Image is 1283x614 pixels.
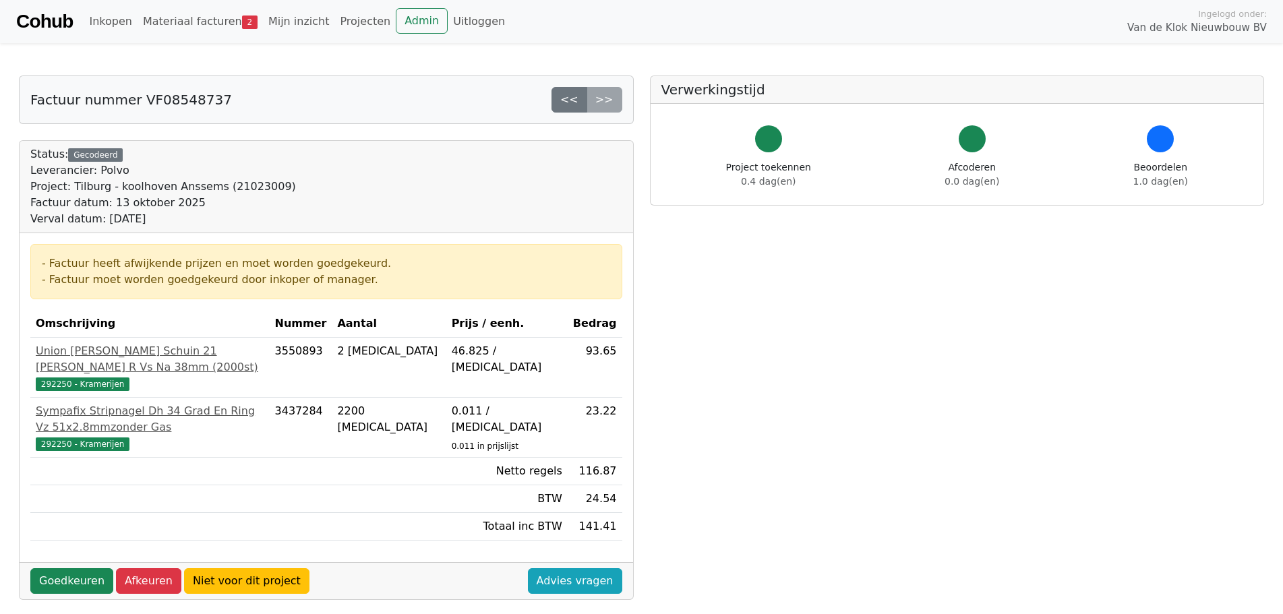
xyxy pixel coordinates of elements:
[741,176,796,187] span: 0.4 dag(en)
[270,398,332,458] td: 3437284
[42,255,611,272] div: - Factuur heeft afwijkende prijzen en moet worden goedgekeurd.
[30,179,296,195] div: Project: Tilburg - koolhoven Anssems (21023009)
[36,403,264,452] a: Sympafix Stripnagel Dh 34 Grad En Ring Vz 51x2.8mmzonder Gas292250 - Kramerijen
[945,176,999,187] span: 0.0 dag(en)
[446,310,568,338] th: Prijs / eenh.
[332,310,446,338] th: Aantal
[1133,160,1188,189] div: Beoordelen
[36,377,129,391] span: 292250 - Kramerijen
[446,513,568,541] td: Totaal inc BTW
[446,485,568,513] td: BTW
[36,437,129,451] span: 292250 - Kramerijen
[661,82,1253,98] h5: Verwerkingstijd
[270,338,332,398] td: 3550893
[116,568,181,594] a: Afkeuren
[242,16,258,29] span: 2
[84,8,137,35] a: Inkopen
[337,343,440,359] div: 2 [MEDICAL_DATA]
[568,398,622,458] td: 23.22
[42,272,611,288] div: - Factuur moet worden goedgekeurd door inkoper of manager.
[30,211,296,227] div: Verval datum: [DATE]
[16,5,73,38] a: Cohub
[36,343,264,375] div: Union [PERSON_NAME] Schuin 21 [PERSON_NAME] R Vs Na 38mm (2000st)
[568,513,622,541] td: 141.41
[568,310,622,338] th: Bedrag
[337,403,440,435] div: 2200 [MEDICAL_DATA]
[30,310,270,338] th: Omschrijving
[30,195,296,211] div: Factuur datum: 13 oktober 2025
[1127,20,1267,36] span: Van de Klok Nieuwbouw BV
[30,146,296,227] div: Status:
[945,160,999,189] div: Afcoderen
[568,458,622,485] td: 116.87
[270,310,332,338] th: Nummer
[30,162,296,179] div: Leverancier: Polvo
[396,8,448,34] a: Admin
[726,160,811,189] div: Project toekennen
[448,8,510,35] a: Uitloggen
[452,403,562,435] div: 0.011 / [MEDICAL_DATA]
[36,343,264,392] a: Union [PERSON_NAME] Schuin 21 [PERSON_NAME] R Vs Na 38mm (2000st)292250 - Kramerijen
[1198,7,1267,20] span: Ingelogd onder:
[30,92,232,108] h5: Factuur nummer VF08548737
[452,343,562,375] div: 46.825 / [MEDICAL_DATA]
[1133,176,1188,187] span: 1.0 dag(en)
[334,8,396,35] a: Projecten
[36,403,264,435] div: Sympafix Stripnagel Dh 34 Grad En Ring Vz 51x2.8mmzonder Gas
[446,458,568,485] td: Netto regels
[138,8,263,35] a: Materiaal facturen2
[551,87,587,113] a: <<
[568,485,622,513] td: 24.54
[30,568,113,594] a: Goedkeuren
[184,568,309,594] a: Niet voor dit project
[68,148,123,162] div: Gecodeerd
[452,441,518,451] sub: 0.011 in prijslijst
[263,8,335,35] a: Mijn inzicht
[528,568,622,594] a: Advies vragen
[568,338,622,398] td: 93.65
